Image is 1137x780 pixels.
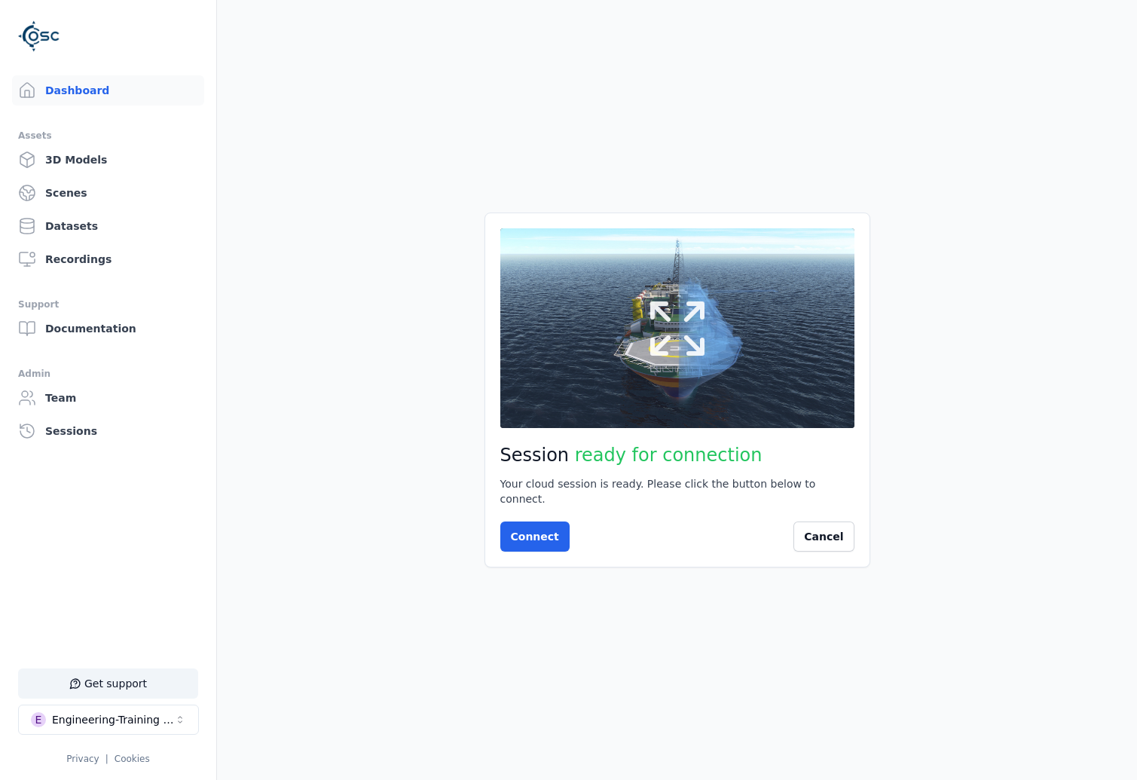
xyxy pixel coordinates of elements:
[575,445,763,466] span: ready for connection
[115,754,150,764] a: Cookies
[18,668,198,699] button: Get support
[18,705,199,735] button: Select a workspace
[105,754,109,764] span: |
[12,211,204,241] a: Datasets
[18,127,198,145] div: Assets
[12,416,204,446] a: Sessions
[500,443,854,467] h2: Session
[18,15,60,57] img: Logo
[18,295,198,314] div: Support
[12,383,204,413] a: Team
[793,522,854,552] button: Cancel
[66,754,99,764] a: Privacy
[500,476,854,506] div: Your cloud session is ready. Please click the button below to connect.
[12,314,204,344] a: Documentation
[12,145,204,175] a: 3D Models
[12,178,204,208] a: Scenes
[12,75,204,106] a: Dashboard
[31,712,46,727] div: E
[52,712,174,727] div: Engineering-Training (SSO Staging)
[500,522,570,552] button: Connect
[12,244,204,274] a: Recordings
[18,365,198,383] div: Admin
